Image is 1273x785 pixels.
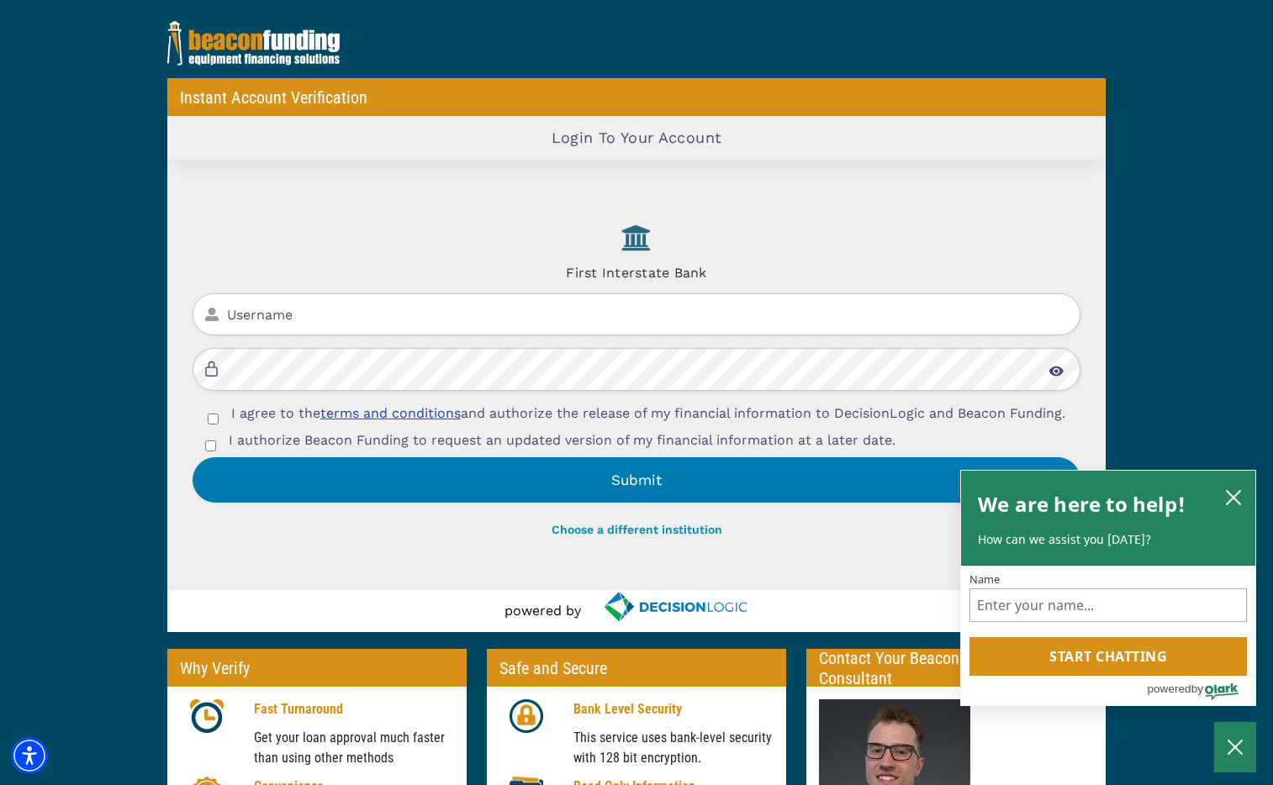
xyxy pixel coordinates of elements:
[1214,722,1256,772] button: Close Chatbox
[205,361,218,377] img: password.svg
[960,470,1256,707] div: olark chatbox
[978,487,1186,521] h2: We are here to help!
[254,699,455,719] p: Fast Turnaround
[510,699,543,733] img: lock icon
[603,219,669,256] img: defaultFI.png
[180,658,250,678] p: Why Verify
[552,523,722,536] a: Choose a different institution
[969,588,1247,622] input: Name
[180,87,367,108] p: Instant Account Verification
[969,574,1247,585] label: Name
[499,658,607,678] p: Safe and Secure
[581,590,768,624] img: decisionLogicFooter.svg
[1147,677,1255,705] a: Powered by Olark
[1191,678,1203,699] span: by
[193,293,1080,336] input: Username
[193,457,1080,503] button: Submit
[190,699,224,733] img: clock icon
[573,699,774,719] p: Bank Level Security
[1049,366,1064,377] img: unmasked.svg
[205,308,219,321] img: username_lastname.svg
[231,405,1065,421] span: I agree to the and authorize the release of my financial information to DecisionLogic and Beacon ...
[193,348,1080,391] input: Password
[254,728,455,768] p: Get your loan approval much faster than using other methods
[978,531,1239,548] p: How can we assist you [DATE]?
[167,21,340,66] img: logo
[320,405,461,421] a: terms and conditions
[504,601,581,621] p: powered by
[1147,678,1191,699] span: powered
[819,648,1093,688] p: Contact Your Beacon Funding Consultant
[573,728,774,768] p: This service uses bank-level security with 128 bit encryption.
[552,129,722,147] h2: Login To Your Account
[11,737,48,774] div: Accessibility Menu
[969,637,1247,676] button: Start chatting
[193,256,1080,281] h4: First Interstate Bank
[229,432,895,448] span: I authorize Beacon Funding to request an updated version of my financial information at a later d...
[1220,485,1247,508] button: close chatbox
